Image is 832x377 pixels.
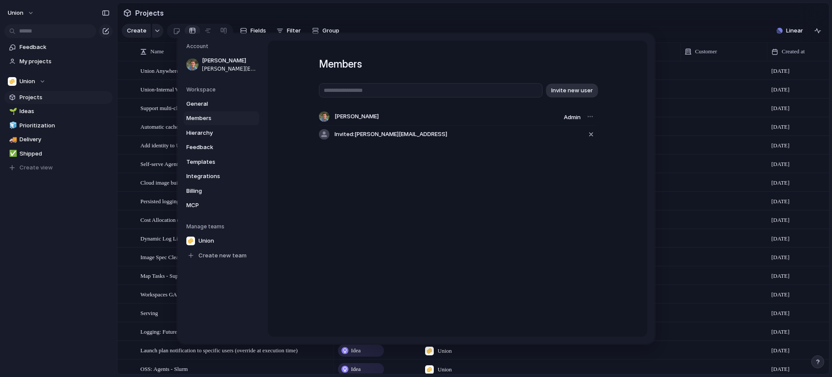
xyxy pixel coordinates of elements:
[186,222,259,230] h5: Manage teams
[184,97,259,110] a: General
[198,236,214,245] span: Union
[186,143,242,152] span: Feedback
[184,155,259,169] a: Templates
[186,201,242,210] span: MCP
[186,42,259,50] h5: Account
[184,198,259,212] a: MCP
[186,172,242,181] span: Integrations
[184,169,259,183] a: Integrations
[184,234,259,247] a: Union
[186,85,259,93] h5: Workspace
[184,248,259,262] a: Create new team
[186,99,242,108] span: General
[186,186,242,195] span: Billing
[186,157,242,166] span: Templates
[186,128,242,137] span: Hierarchy
[184,140,259,154] a: Feedback
[551,86,593,94] span: Invite new user
[335,112,379,121] span: [PERSON_NAME]
[319,56,596,72] h1: Members
[564,114,581,120] span: Admin
[184,111,259,125] a: Members
[184,184,259,198] a: Billing
[186,114,242,123] span: Members
[546,83,598,97] button: Invite new user
[184,126,259,140] a: Hierarchy
[198,251,247,260] span: Create new team
[202,56,257,65] span: [PERSON_NAME]
[184,54,259,75] a: [PERSON_NAME][PERSON_NAME][EMAIL_ADDRESS]
[202,65,257,72] span: [PERSON_NAME][EMAIL_ADDRESS]
[335,130,447,139] span: Invited: [PERSON_NAME][EMAIL_ADDRESS]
